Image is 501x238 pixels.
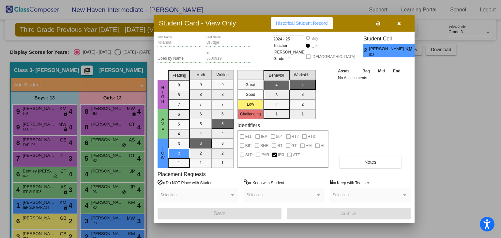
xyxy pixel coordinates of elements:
th: End [389,67,404,75]
label: = Do NOT Place with Student: [158,179,215,186]
span: HL [321,142,326,150]
label: = Keep with Teacher: [330,179,370,186]
span: Teacher: [PERSON_NAME] [273,42,306,55]
span: 2024 - 25 [273,36,290,42]
div: Girl [311,43,318,49]
span: PAR [261,151,269,159]
span: ATT [293,151,300,159]
span: 4 [415,47,420,54]
button: Save [158,208,281,219]
label: Identifiers [237,122,260,128]
span: BIP [245,142,251,150]
div: Boy [311,36,318,41]
span: Ave [160,117,166,131]
span: Notes [364,159,376,165]
span: ELL [245,133,252,141]
span: Archive [341,211,357,216]
td: No Assessments [336,75,405,81]
span: [DEMOGRAPHIC_DATA] [311,53,355,61]
h3: Student Cell [363,36,420,42]
span: KM [405,46,415,52]
span: RT3 [308,133,315,141]
span: [PERSON_NAME] [369,46,405,52]
span: HM [306,142,312,150]
span: Grade : 2 [273,55,290,62]
button: Notes [340,156,401,168]
span: RT2 [292,133,299,141]
label: Placement Requests [158,171,206,177]
span: IEP [261,133,267,141]
input: goes by name [158,56,203,61]
span: IR3 [278,151,284,159]
button: Historical Student Record [271,17,333,29]
span: Historical Student Record [276,21,328,26]
span: GT [291,142,297,150]
th: Beg [358,67,374,75]
input: Enter ID [206,56,252,61]
h3: Student Card - View Only [159,19,236,27]
span: 2 [363,47,369,54]
button: Archive [287,208,411,219]
span: RT [277,142,282,150]
span: High [160,85,166,104]
span: IR3 [369,52,401,57]
th: Mid [374,67,389,75]
th: Asses [336,67,358,75]
label: = Keep with Student: [244,179,285,186]
span: Save [214,211,225,216]
span: 504 [276,133,283,141]
span: SLP [245,151,253,159]
span: BHR [260,142,268,150]
span: Low [160,146,166,160]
